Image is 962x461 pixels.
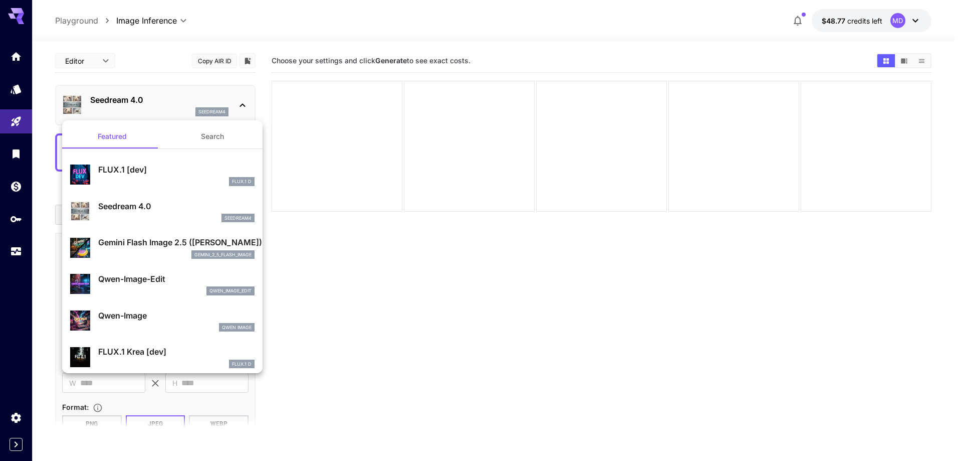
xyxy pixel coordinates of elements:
div: FLUX.1 [dev]FLUX.1 D [70,160,255,190]
button: Search [162,124,263,148]
p: qwen_image_edit [209,287,252,294]
div: Gemini Flash Image 2.5 ([PERSON_NAME])gemini_2_5_flash_image [70,232,255,263]
p: Qwen Image [222,324,252,331]
p: Gemini Flash Image 2.5 ([PERSON_NAME]) [98,236,255,248]
p: Seedream 4.0 [98,200,255,212]
div: Qwen-Image-Editqwen_image_edit [70,269,255,299]
div: Qwen-ImageQwen Image [70,305,255,336]
p: seedream4 [224,215,252,222]
p: FLUX.1 D [232,178,252,185]
p: Qwen-Image [98,310,255,322]
button: Featured [62,124,162,148]
p: FLUX.1 D [232,361,252,368]
p: FLUX.1 Krea [dev] [98,346,255,358]
div: FLUX.1 Krea [dev]FLUX.1 D [70,342,255,372]
p: gemini_2_5_flash_image [194,251,252,258]
p: FLUX.1 [dev] [98,164,255,176]
p: Qwen-Image-Edit [98,273,255,285]
div: Seedream 4.0seedream4 [70,196,255,227]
